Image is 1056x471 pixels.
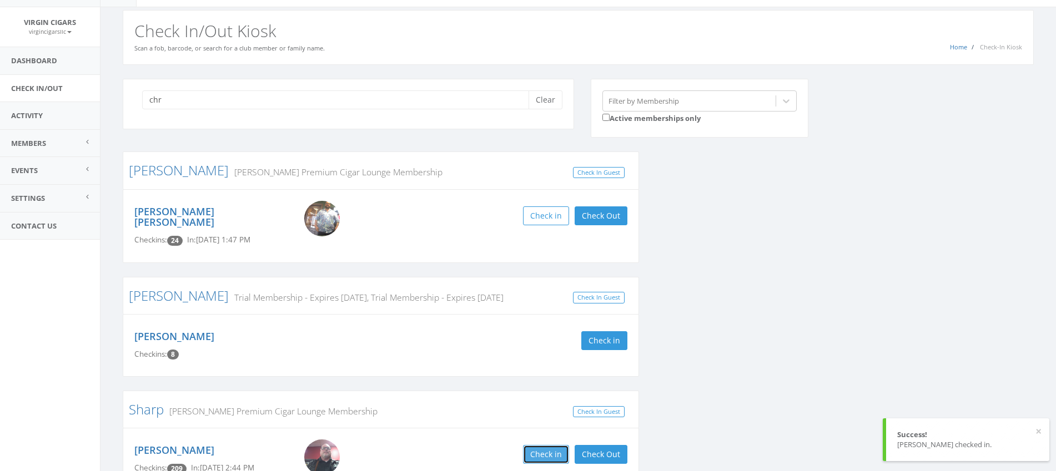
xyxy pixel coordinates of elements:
button: × [1035,426,1042,437]
button: Check in [523,206,569,225]
a: [PERSON_NAME] [134,330,214,343]
span: In: [DATE] 1:47 PM [187,235,250,245]
span: Events [11,165,38,175]
small: virgincigarsllc [29,28,72,36]
a: [PERSON_NAME] [134,443,214,457]
span: Virgin Cigars [24,17,76,27]
a: Check In Guest [573,292,625,303]
a: [PERSON_NAME] [PERSON_NAME] [134,205,214,229]
a: Check In Guest [573,167,625,179]
button: Check in [581,331,627,350]
input: Search a name to check in [142,90,537,109]
input: Active memberships only [602,114,610,121]
small: Trial Membership - Expires [DATE], Trial Membership - Expires [DATE] [229,291,504,303]
a: [PERSON_NAME] [129,286,229,305]
span: Check-In Kiosk [980,43,1022,51]
a: Check In Guest [573,406,625,418]
small: [PERSON_NAME] Premium Cigar Lounge Membership [229,166,442,178]
a: Home [950,43,967,51]
span: Settings [11,193,45,203]
small: [PERSON_NAME] Premium Cigar Lounge Membership [164,405,378,417]
button: Check Out [575,206,627,225]
span: Contact Us [11,221,57,231]
a: Sharp [129,400,164,418]
div: Filter by Membership [609,95,679,106]
button: Check Out [575,445,627,464]
span: Checkins: [134,349,167,359]
span: Checkins: [134,235,167,245]
div: [PERSON_NAME] checked in. [897,439,1038,450]
div: Success! [897,429,1038,440]
span: Members [11,138,46,148]
span: Checkin count [167,350,179,359]
a: [PERSON_NAME] [129,161,229,179]
h2: Check In/Out Kiosk [134,22,1022,40]
button: Clear [529,90,562,109]
span: Checkin count [167,236,183,246]
a: virgincigarsllc [29,26,72,36]
small: Scan a fob, barcode, or search for a club member or family name. [134,44,325,52]
label: Active memberships only [602,112,701,124]
img: Chris_Bobby.png [304,201,340,236]
button: Check in [523,445,569,464]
